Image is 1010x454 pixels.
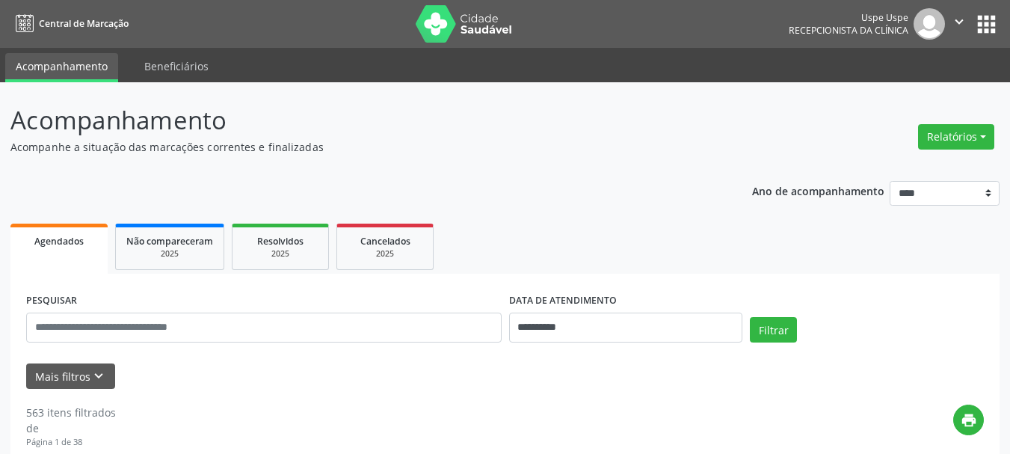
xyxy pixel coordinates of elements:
i: print [961,412,977,429]
div: 2025 [126,248,213,260]
a: Beneficiários [134,53,219,79]
div: 2025 [348,248,422,260]
div: 2025 [243,248,318,260]
i: keyboard_arrow_down [90,368,107,384]
span: Resolvidos [257,235,304,248]
a: Acompanhamento [5,53,118,82]
img: img [914,8,945,40]
div: Uspe Uspe [789,11,908,24]
div: 563 itens filtrados [26,405,116,420]
span: Agendados [34,235,84,248]
div: de [26,420,116,436]
span: Cancelados [360,235,410,248]
button: Mais filtroskeyboard_arrow_down [26,363,115,390]
button: print [953,405,984,435]
button: Relatórios [918,124,994,150]
span: Central de Marcação [39,17,129,30]
p: Ano de acompanhamento [752,181,884,200]
i:  [951,13,967,30]
span: Recepcionista da clínica [789,24,908,37]
span: Não compareceram [126,235,213,248]
button: apps [973,11,1000,37]
a: Central de Marcação [10,11,129,36]
button:  [945,8,973,40]
button: Filtrar [750,317,797,343]
label: PESQUISAR [26,289,77,313]
label: DATA DE ATENDIMENTO [509,289,617,313]
div: Página 1 de 38 [26,436,116,449]
p: Acompanhe a situação das marcações correntes e finalizadas [10,139,703,155]
p: Acompanhamento [10,102,703,139]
